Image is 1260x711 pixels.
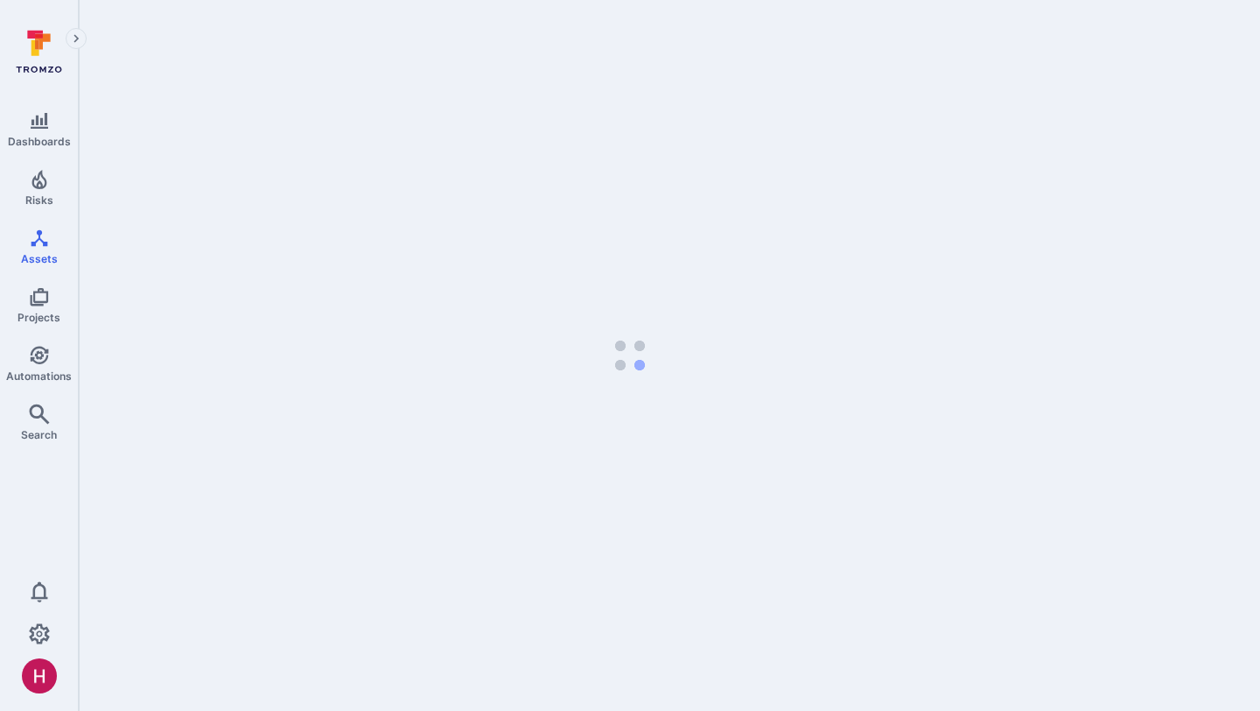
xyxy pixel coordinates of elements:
span: Dashboards [8,135,71,148]
div: Harshil Parikh [22,658,57,693]
span: Automations [6,370,72,383]
span: Risks [25,194,53,207]
i: Expand navigation menu [70,32,82,46]
span: Assets [21,252,58,265]
img: ACg8ocKzQzwPSwOZT_k9C736TfcBpCStqIZdMR9gXOhJgTaH9y_tsw=s96-c [22,658,57,693]
button: Expand navigation menu [66,28,87,49]
span: Search [21,428,57,441]
span: Projects [17,311,60,324]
